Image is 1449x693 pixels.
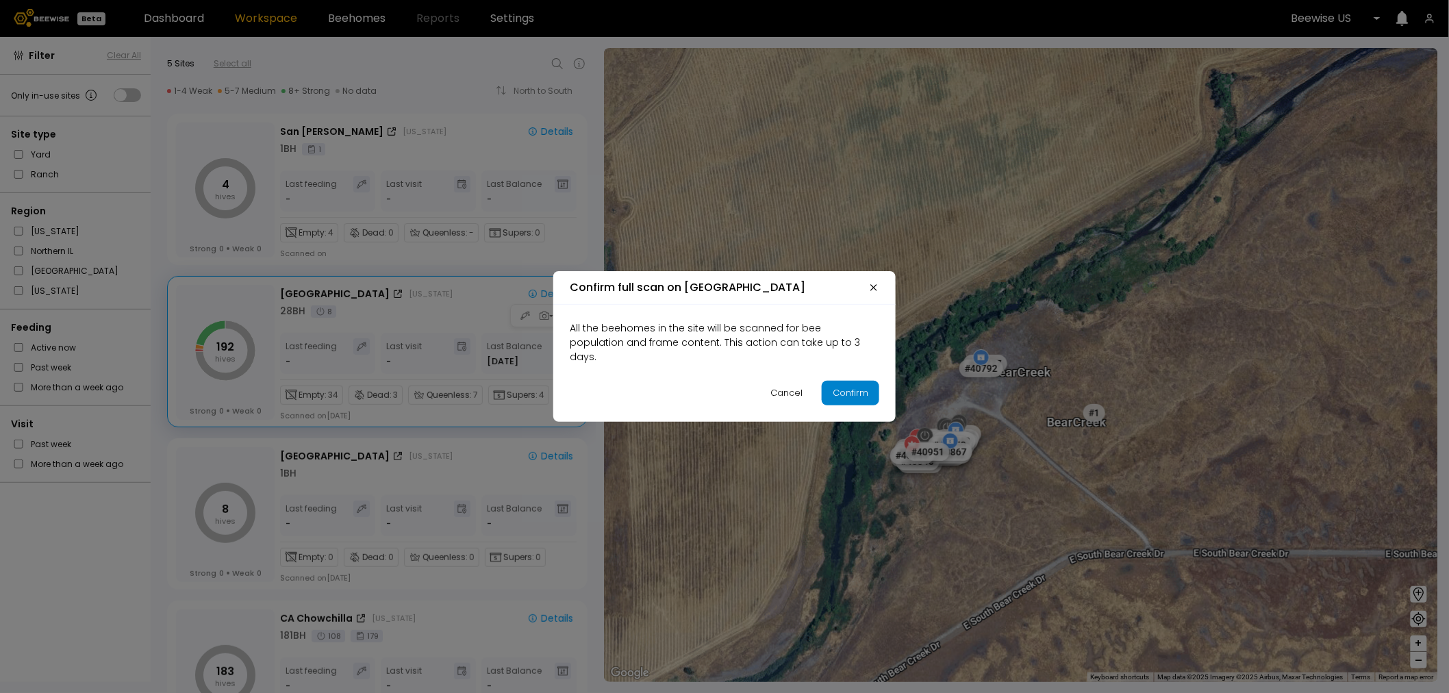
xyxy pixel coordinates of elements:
h2: Confirm full scan on [GEOGRAPHIC_DATA] [570,282,805,293]
button: Cancel [759,381,814,405]
button: Confirm [822,381,879,405]
div: All the beehomes in the site will be scanned for bee population and frame content. This action ca... [553,305,896,381]
div: Confirm [833,386,868,400]
div: Cancel [770,386,803,400]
